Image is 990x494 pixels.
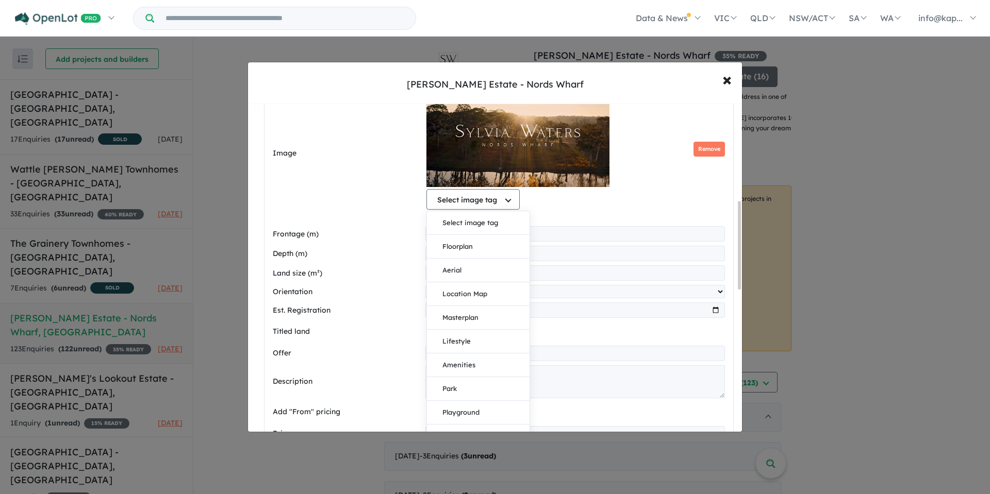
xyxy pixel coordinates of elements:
button: Aerial [427,259,530,282]
label: Est. Registration [273,304,421,317]
button: Select image tag [426,189,520,210]
div: [PERSON_NAME] Estate - Nords Wharf [407,78,584,91]
button: Masterplan [427,306,530,330]
label: Offer [273,347,421,360]
img: Sylvia Waters Estate - Nords Wharf - Lot 26 [426,84,610,187]
label: Orientation [273,286,421,298]
button: Lifestyle [427,330,530,353]
button: Select image tag [427,211,530,235]
button: Location Map [427,282,530,306]
span: × [722,68,732,90]
label: Image [273,147,422,160]
button: Park [427,377,530,401]
span: info@kap... [918,13,963,23]
label: Add "From" pricing [273,406,422,418]
button: Release Map [427,424,530,448]
label: Titled land [273,326,422,338]
label: Description [273,376,421,388]
button: Playground [427,401,530,424]
label: Land size (m²) [273,267,421,280]
label: Price [273,428,421,440]
button: Remove [694,142,725,157]
button: Amenities [427,353,530,377]
img: Openlot PRO Logo White [15,12,101,25]
label: Frontage (m) [273,228,421,241]
button: Floorplan [427,235,530,259]
label: Depth (m) [273,248,421,260]
input: Try estate name, suburb, builder or developer [156,7,414,29]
